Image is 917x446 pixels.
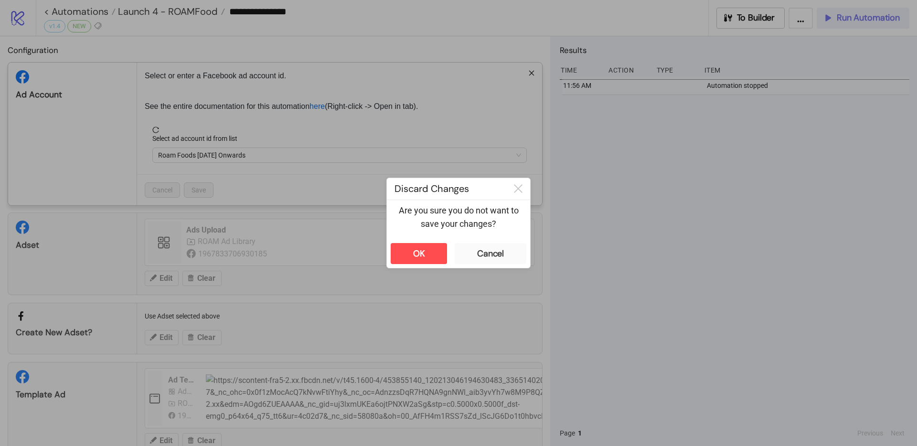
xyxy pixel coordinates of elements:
[387,178,506,200] div: Discard Changes
[413,248,425,259] div: OK
[477,248,504,259] div: Cancel
[395,204,522,231] p: Are you sure you do not want to save your changes?
[391,243,447,264] button: OK
[455,243,526,264] button: Cancel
